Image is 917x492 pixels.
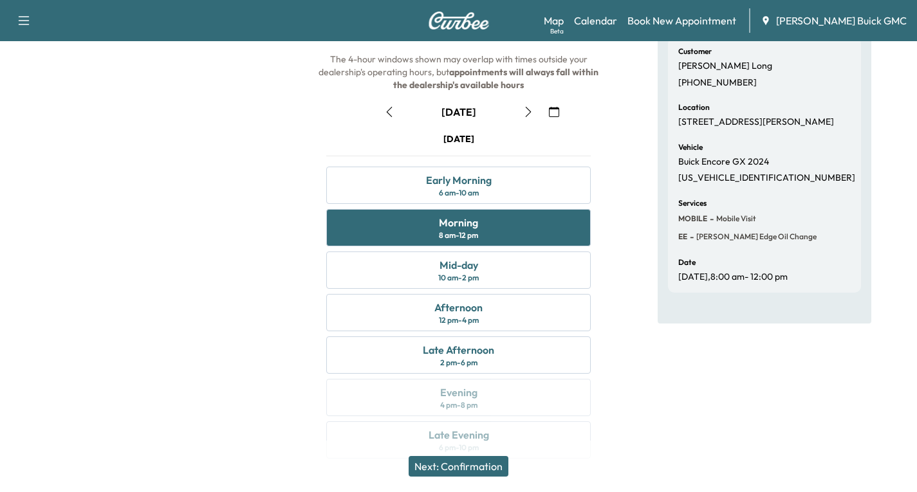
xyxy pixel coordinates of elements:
span: The arrival window the night before the service date. The 4-hour windows shown may overlap with t... [319,15,600,91]
b: appointments will always fall within the dealership's available hours [393,66,600,91]
p: [DATE] , 8:00 am - 12:00 pm [678,271,788,283]
div: 10 am - 2 pm [438,273,479,283]
a: Calendar [574,13,617,28]
span: MOBILE [678,214,707,224]
div: [DATE] [441,105,476,119]
p: [STREET_ADDRESS][PERSON_NAME] [678,116,834,128]
h6: Customer [678,48,712,55]
div: 8 am - 12 pm [439,230,478,241]
h6: Services [678,199,707,207]
div: Morning [439,215,478,230]
div: 12 pm - 4 pm [439,315,479,325]
span: [PERSON_NAME] Buick GMC [776,13,907,28]
a: MapBeta [544,13,564,28]
div: Early Morning [426,172,492,188]
img: Curbee Logo [428,12,490,30]
span: Ewing Edge Oil Change [694,232,817,242]
h6: Date [678,259,696,266]
div: Afternoon [434,300,483,315]
div: Late Afternoon [423,342,494,358]
h6: Location [678,104,710,111]
h6: Vehicle [678,143,703,151]
div: 6 am - 10 am [439,188,479,198]
span: EE [678,232,687,242]
div: [DATE] [443,132,474,145]
p: [PHONE_NUMBER] [678,77,757,89]
p: Buick Encore GX 2024 [678,156,769,168]
span: Mobile Visit [714,214,756,224]
span: - [707,212,714,225]
div: Mid-day [440,257,478,273]
span: - [687,230,694,243]
div: 2 pm - 6 pm [440,358,477,368]
button: Next: Confirmation [409,456,508,477]
p: [PERSON_NAME] Long [678,60,772,72]
div: Beta [550,26,564,36]
p: [US_VEHICLE_IDENTIFICATION_NUMBER] [678,172,855,184]
a: Book New Appointment [627,13,736,28]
